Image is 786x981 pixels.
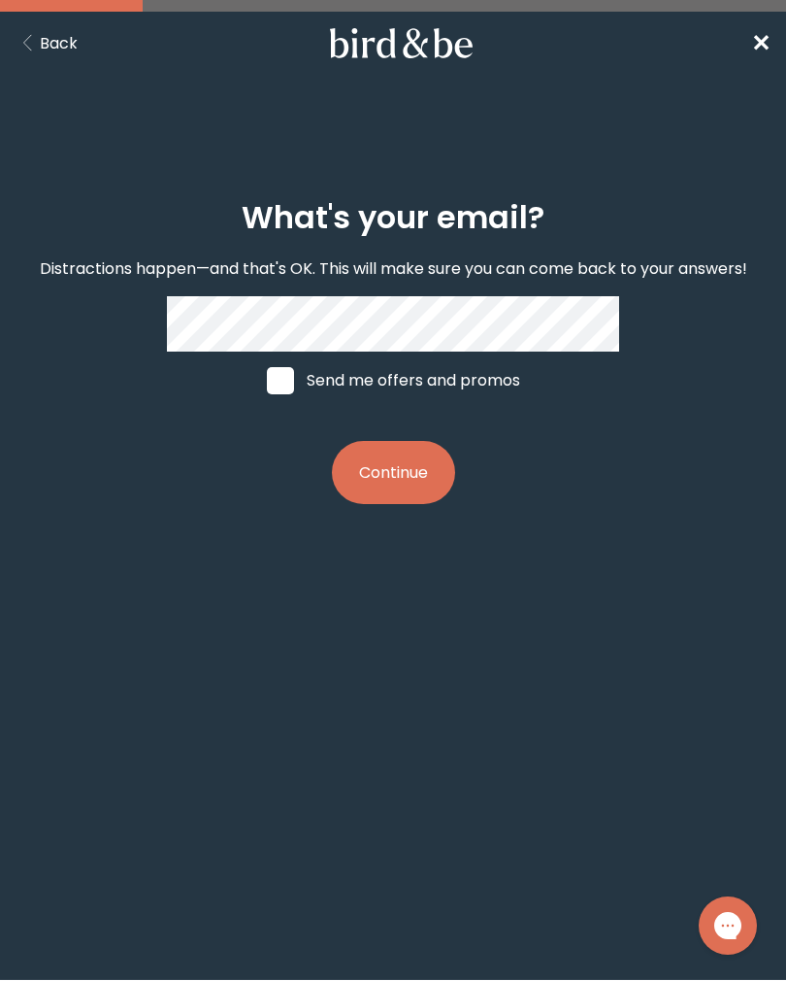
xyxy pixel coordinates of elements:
label: Send me offers and promos [248,352,539,410]
button: Back Button [16,31,78,55]
iframe: Gorgias live chat messenger [689,890,767,962]
a: ✕ [751,26,770,60]
button: Continue [332,441,455,504]
p: Distractions happen—and that's OK. This will make sure you can come back to your answers! [40,256,747,281]
h2: What's your email? [242,194,544,241]
span: ✕ [751,27,770,59]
